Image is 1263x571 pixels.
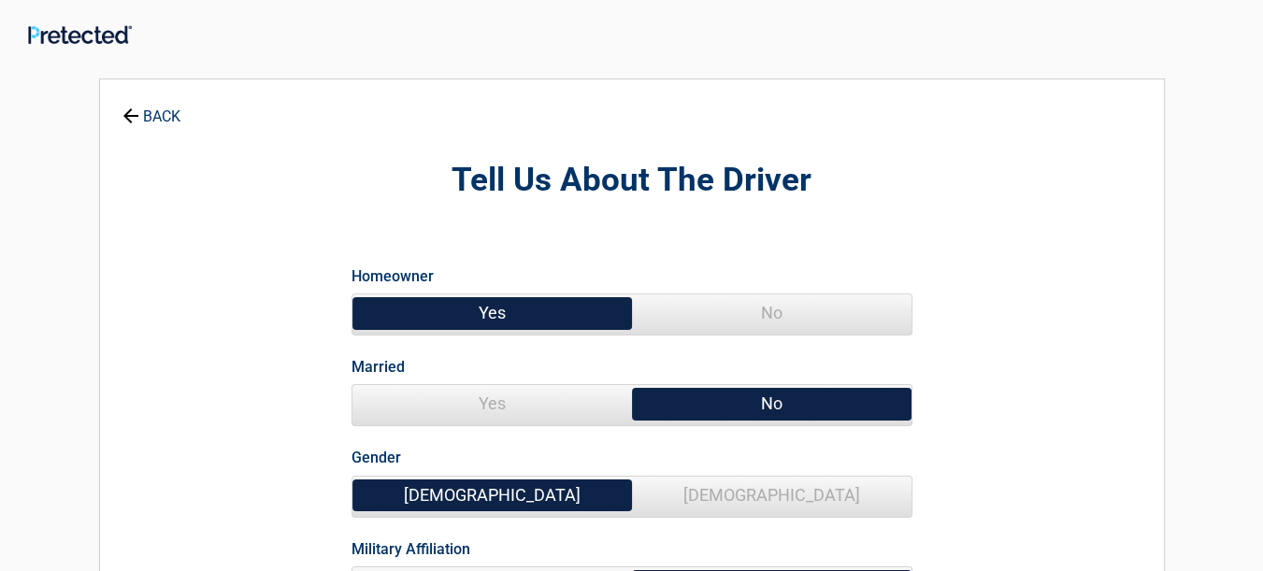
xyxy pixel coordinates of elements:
span: Yes [352,294,632,332]
img: Main Logo [28,25,132,44]
span: Yes [352,385,632,422]
a: BACK [119,92,184,124]
span: No [632,385,911,422]
label: Homeowner [352,264,434,289]
label: Military Affiliation [352,536,470,562]
label: Married [352,354,405,379]
span: [DEMOGRAPHIC_DATA] [632,477,911,514]
span: No [632,294,911,332]
label: Gender [352,445,401,470]
h2: Tell Us About The Driver [203,159,1061,203]
span: [DEMOGRAPHIC_DATA] [352,477,632,514]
